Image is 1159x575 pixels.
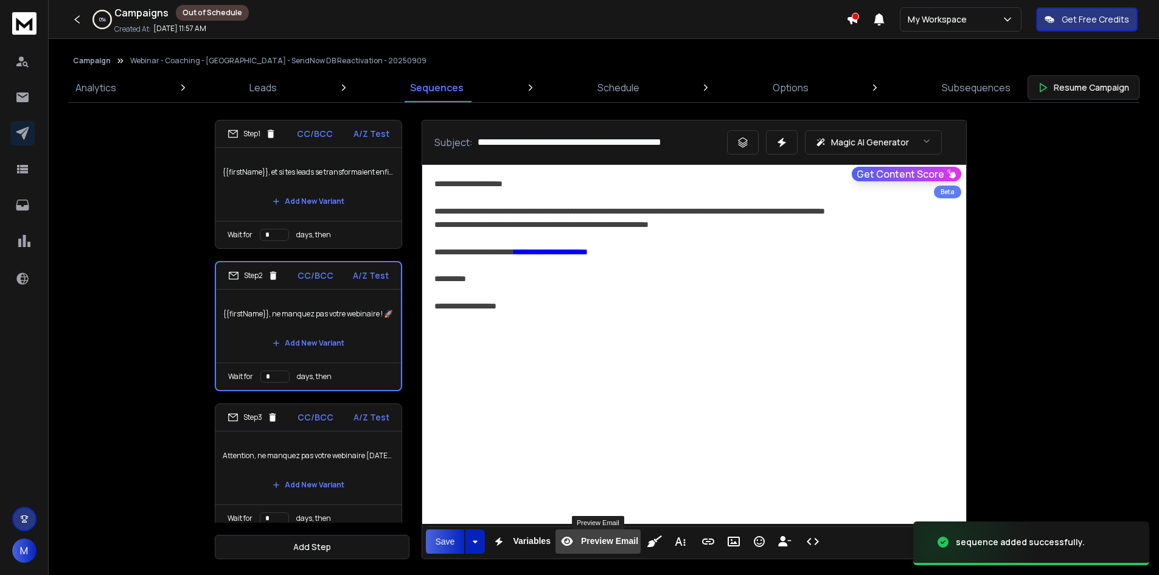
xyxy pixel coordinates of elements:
[555,529,641,554] button: Preview Email
[669,529,692,554] button: More Text
[223,439,394,473] p: Attention, ne manquez pas votre webinaire [DATE] ! 🚀
[228,230,252,240] p: Wait for
[801,529,824,554] button: Code View
[130,56,426,66] p: Webinar - Coaching - [GEOGRAPHIC_DATA] - SendNow DB Reactivation - 20250909
[590,73,647,102] a: Schedule
[831,136,909,148] p: Magic AI Generator
[297,372,332,382] p: days, then
[12,12,37,35] img: logo
[228,514,252,523] p: Wait for
[403,73,471,102] a: Sequences
[228,128,276,139] div: Step 1
[956,536,1085,548] div: sequence added successfully.
[426,529,465,554] button: Save
[353,270,389,282] p: A/Z Test
[1062,13,1129,26] p: Get Free Credits
[572,516,624,529] div: Preview Email
[353,411,389,423] p: A/Z Test
[510,536,553,546] span: Variables
[114,5,169,20] h1: Campaigns
[153,24,206,33] p: [DATE] 11:57 AM
[68,73,124,102] a: Analytics
[297,128,333,140] p: CC/BCC
[487,529,553,554] button: Variables
[852,167,961,181] button: Get Content Score
[434,135,473,150] p: Subject:
[298,270,333,282] p: CC/BCC
[298,411,333,423] p: CC/BCC
[296,514,331,523] p: days, then
[935,73,1018,102] a: Subsequences
[12,538,37,563] button: M
[263,473,354,497] button: Add New Variant
[114,24,151,34] p: Created At:
[223,297,394,331] p: {{firstName}}, ne manquez pas votre webinaire ! 🚀
[353,128,389,140] p: A/Z Test
[228,412,278,423] div: Step 3
[722,529,745,554] button: Insert Image (Ctrl+P)
[805,130,942,155] button: Magic AI Generator
[1028,75,1140,100] button: Resume Campaign
[263,189,354,214] button: Add New Variant
[215,403,402,532] li: Step3CC/BCCA/Z TestAttention, ne manquez pas votre webinaire [DATE] ! 🚀Add New VariantWait forday...
[942,80,1011,95] p: Subsequences
[215,535,409,559] button: Add Step
[215,120,402,249] li: Step1CC/BCCA/Z Test{{firstName}}, et si tes leads se transformaient enfin en RDV qualifiés ?Add N...
[263,331,354,355] button: Add New Variant
[697,529,720,554] button: Insert Link (Ctrl+K)
[228,270,279,281] div: Step 2
[228,372,253,382] p: Wait for
[296,230,331,240] p: days, then
[73,56,111,66] button: Campaign
[773,529,796,554] button: Insert Unsubscribe Link
[410,80,464,95] p: Sequences
[773,80,809,95] p: Options
[75,80,116,95] p: Analytics
[223,155,394,189] p: {{firstName}}, et si tes leads se transformaient enfin en RDV qualifiés ?
[908,13,972,26] p: My Workspace
[934,186,961,198] div: Beta
[242,73,284,102] a: Leads
[597,80,639,95] p: Schedule
[99,16,106,23] p: 0 %
[215,261,402,391] li: Step2CC/BCCA/Z Test{{firstName}}, ne manquez pas votre webinaire ! 🚀Add New VariantWait fordays, ...
[748,529,771,554] button: Emoticons
[765,73,816,102] a: Options
[579,536,641,546] span: Preview Email
[1036,7,1138,32] button: Get Free Credits
[176,5,249,21] div: Out of Schedule
[249,80,277,95] p: Leads
[643,529,666,554] button: Clean HTML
